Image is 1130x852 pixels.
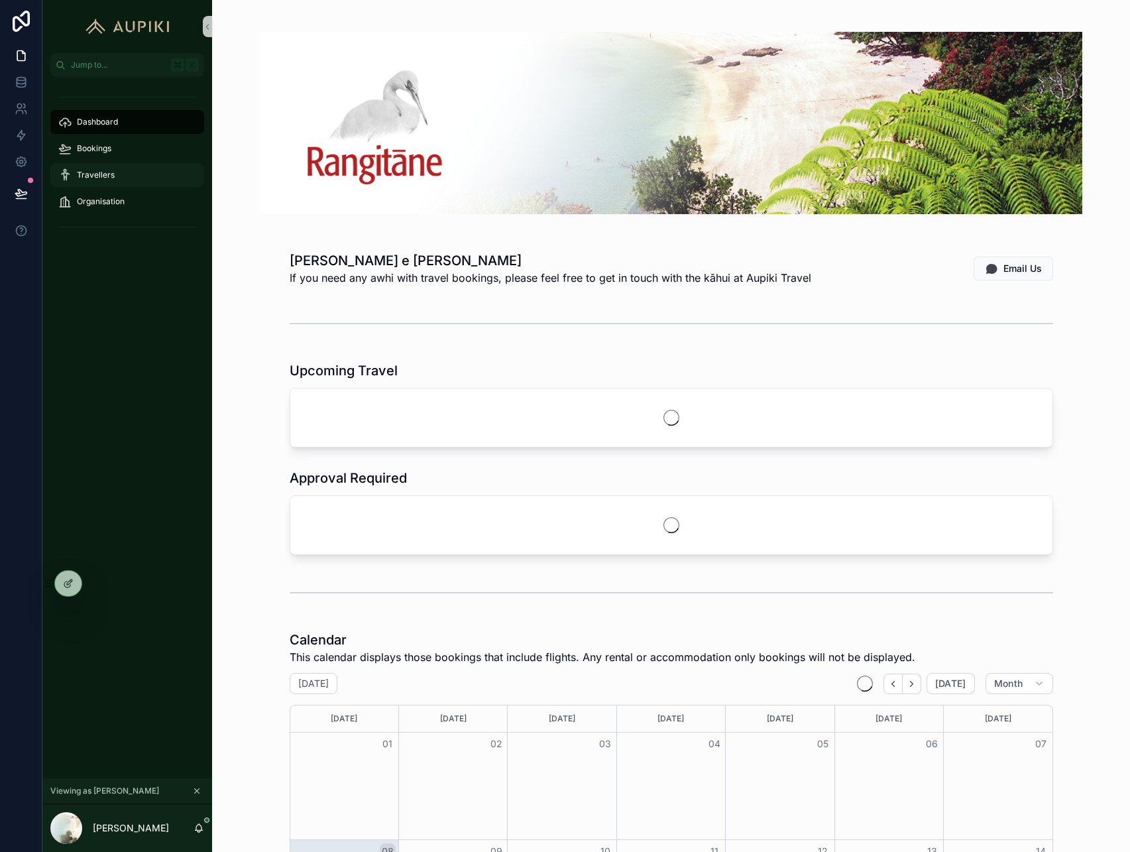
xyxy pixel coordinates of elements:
[260,32,1082,214] img: 5514cf35-8805-4f78-a512-6b7b36fb2c52-Rangitane-Banner.png
[597,736,613,752] button: 03
[77,143,111,154] span: Bookings
[50,53,204,77] button: Jump to...K
[42,77,212,255] div: scrollable content
[1033,736,1048,752] button: 07
[290,251,811,270] h1: [PERSON_NAME] e [PERSON_NAME]
[77,170,115,180] span: Travellers
[290,270,811,286] span: If you need any awhi with travel bookings, please feel free to get in touch with the kāhui at Aup...
[80,16,176,37] img: App logo
[837,705,941,732] div: [DATE]
[290,649,915,665] span: This calendar displays those bookings that include flights. Any rental or accommodation only book...
[815,736,831,752] button: 05
[924,736,940,752] button: 06
[994,678,1023,690] span: Month
[986,673,1053,694] button: Month
[77,117,118,127] span: Dashboard
[50,137,204,160] a: Bookings
[290,469,407,487] h1: Approval Required
[50,163,204,187] a: Travellers
[290,361,398,380] h1: Upcoming Travel
[93,822,169,835] p: [PERSON_NAME]
[935,678,966,690] span: [DATE]
[50,190,204,213] a: Organisation
[706,736,722,752] button: 04
[401,705,505,732] div: [DATE]
[927,673,975,694] button: [DATE]
[77,196,125,207] span: Organisation
[946,705,1050,732] div: [DATE]
[290,631,915,649] h1: Calendar
[50,786,159,796] span: Viewing as [PERSON_NAME]
[1003,262,1042,275] span: Email Us
[728,705,832,732] div: [DATE]
[619,705,723,732] div: [DATE]
[510,705,614,732] div: [DATE]
[187,60,198,70] span: K
[298,677,329,690] h2: [DATE]
[292,705,396,732] div: [DATE]
[883,674,903,694] button: Back
[71,60,166,70] span: Jump to...
[974,257,1053,280] button: Email Us
[903,674,921,694] button: Next
[380,736,396,752] button: 01
[50,110,204,134] a: Dashboard
[488,736,504,752] button: 02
